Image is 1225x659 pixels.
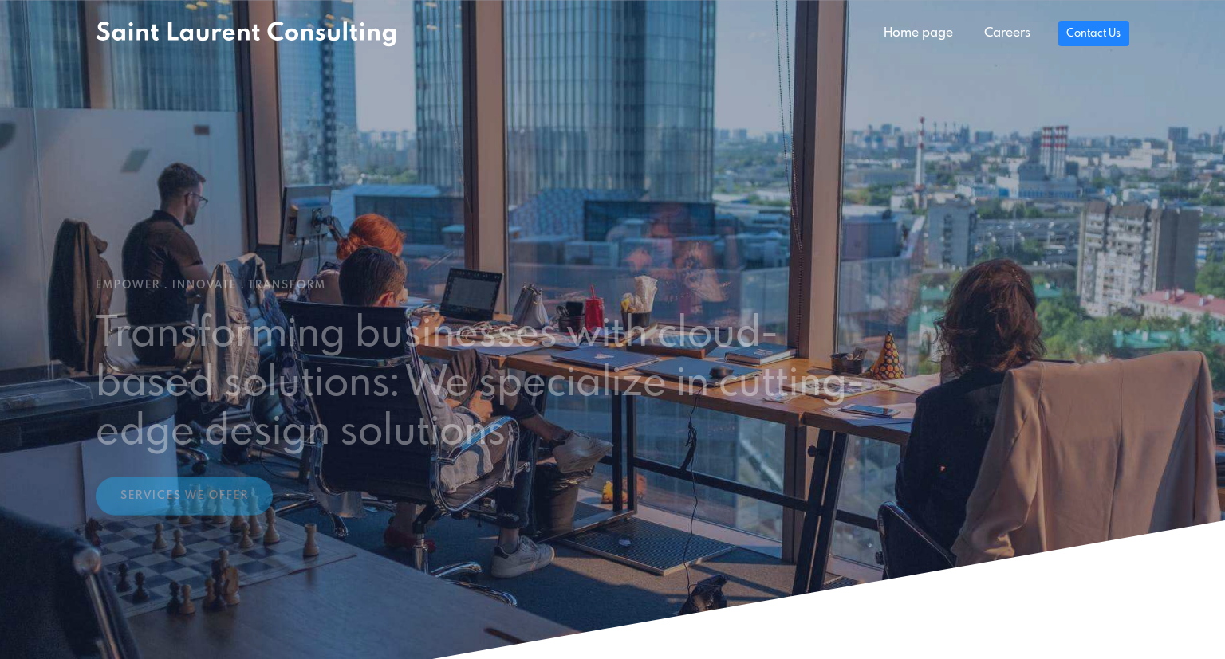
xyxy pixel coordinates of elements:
[96,249,1129,261] h1: Empower . Innovate . Transform
[96,280,871,427] h2: Transforming businesses with cloud-based solutions: We specialize in cutting-edge design solutions
[96,447,273,485] a: Services We Offer
[869,18,968,49] a: Home page
[1058,21,1129,46] a: Contact Us
[968,18,1045,49] a: Careers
